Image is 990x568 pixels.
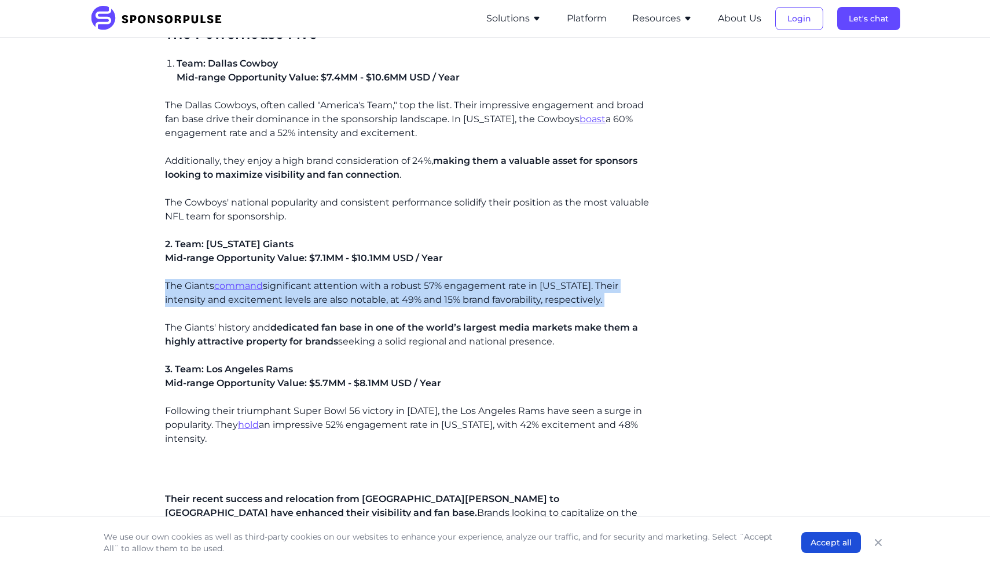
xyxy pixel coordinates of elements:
p: The Dallas Cowboys, often called "America's Team," top the list. Their impressive engagement and ... [165,98,658,140]
button: Let's chat [837,7,900,30]
span: dedicated fan base in one of the world’s largest media markets make them a highly attractive prop... [165,322,638,347]
a: About Us [718,13,761,24]
a: boast [580,113,606,124]
p: Additionally, they enjoy a high brand consideration of 24%, . [165,154,658,182]
a: Platform [567,13,607,24]
p: The Cowboys' national popularity and consistent performance solidify their position as the most v... [165,196,658,223]
button: Accept all [801,532,861,553]
span: 2. Team: [US_STATE] Giants Mid-range Opportunity Value: $7.1MM - $10.1MM USD / Year [165,239,443,263]
button: Login [775,7,823,30]
a: command [214,280,263,291]
a: Login [775,13,823,24]
button: Resources [632,12,692,25]
p: We use our own cookies as well as third-party cookies on our websites to enhance your experience,... [104,531,778,554]
span: making them a valuable asset for sponsors looking to maximize visibility and fan connection [165,155,637,180]
a: hold [238,419,259,430]
p: Following their triumphant Super Bowl 56 victory in [DATE], the Los Angeles Rams have seen a surg... [165,404,658,446]
button: Close [870,534,886,551]
iframe: Chat Widget [932,512,990,568]
p: The Giants' history and seeking a solid regional and national presence. [165,321,658,349]
a: Let's chat [837,13,900,24]
p: Brands looking to capitalize on the Rams' momentum and high visibility in a significant market sh... [165,492,658,534]
span: 3. Team: Los Angeles Rams Mid-range Opportunity Value: $5.7MM - $8.1MM USD / Year [165,364,441,389]
span: Their recent success and relocation from [GEOGRAPHIC_DATA][PERSON_NAME] to [GEOGRAPHIC_DATA] have... [165,493,559,518]
p: The Giants significant attention with a robust 57% engagement rate in [US_STATE]. Their intensity... [165,279,658,307]
button: About Us [718,12,761,25]
img: SponsorPulse [90,6,230,31]
span: Team: Dallas Cowboy Mid-range Opportunity Value: $7.4MM - $10.6MM USD / Year [177,58,460,83]
button: Solutions [486,12,541,25]
button: Platform [567,12,607,25]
